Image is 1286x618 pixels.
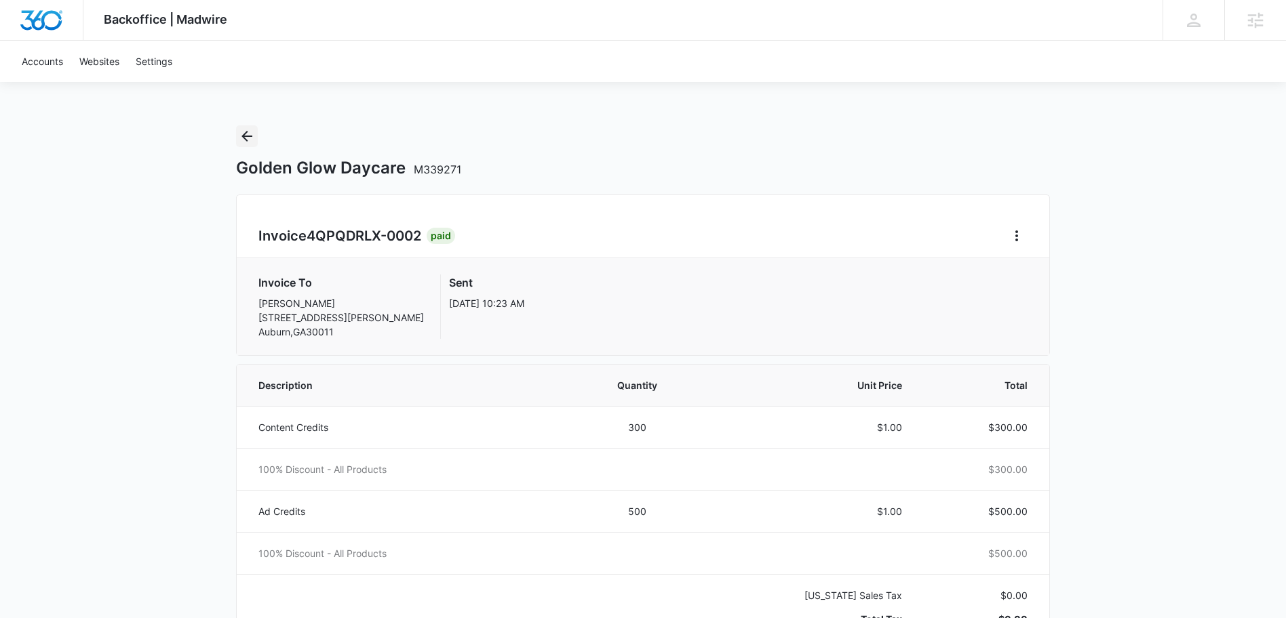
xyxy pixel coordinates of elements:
[935,546,1028,560] p: $500.00
[14,41,71,82] a: Accounts
[427,228,455,244] div: Paid
[307,228,421,244] span: 4QPQDRLX-0002
[236,158,461,178] h1: Golden Glow Daycare
[576,490,699,532] td: 500
[449,296,524,310] p: [DATE] 10:23 AM
[715,420,902,434] p: $1.00
[258,274,424,291] h3: Invoice To
[935,588,1028,602] p: $0.00
[258,462,560,476] p: 100% Discount - All Products
[935,378,1028,392] span: Total
[71,41,128,82] a: Websites
[935,504,1028,518] p: $500.00
[715,588,902,602] p: [US_STATE] Sales Tax
[449,274,524,291] h3: Sent
[258,420,560,434] p: Content Credits
[576,406,699,448] td: 300
[128,41,180,82] a: Settings
[715,504,902,518] p: $1.00
[715,378,902,392] span: Unit Price
[104,12,227,26] span: Backoffice | Madwire
[935,420,1028,434] p: $300.00
[592,378,682,392] span: Quantity
[236,125,258,147] button: Back
[258,378,560,392] span: Description
[258,296,424,339] p: [PERSON_NAME] [STREET_ADDRESS][PERSON_NAME] Auburn , GA 30011
[258,504,560,518] p: Ad Credits
[1006,225,1028,247] button: Home
[258,226,427,246] h2: Invoice
[935,462,1028,476] p: $300.00
[414,163,461,176] span: M339271
[258,546,560,560] p: 100% Discount - All Products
